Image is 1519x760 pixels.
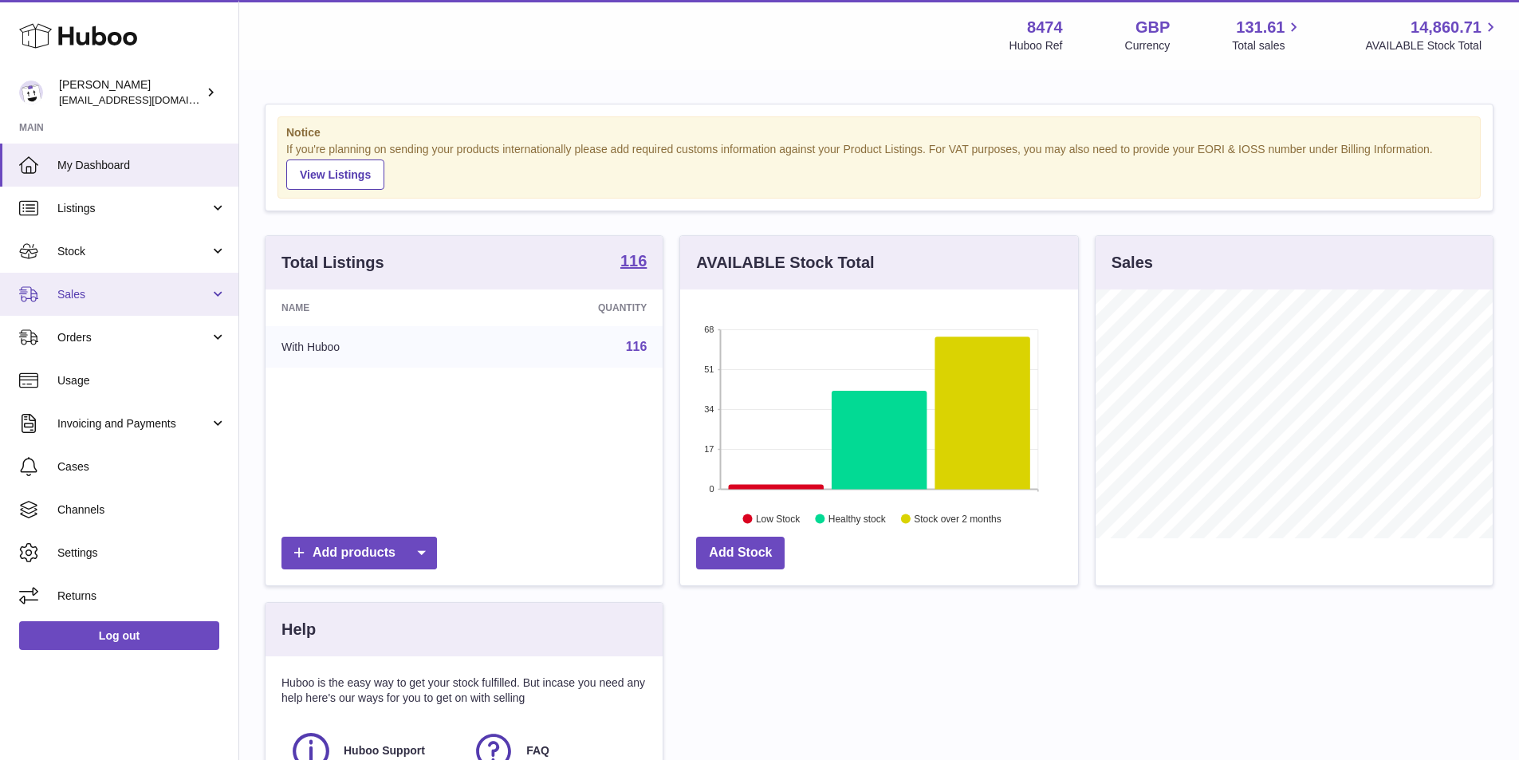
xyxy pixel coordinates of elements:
[1232,17,1303,53] a: 131.61 Total sales
[19,621,219,650] a: Log out
[526,743,549,758] span: FAQ
[57,373,226,388] span: Usage
[1112,252,1153,274] h3: Sales
[281,252,384,274] h3: Total Listings
[57,589,226,604] span: Returns
[626,340,647,353] a: 116
[286,142,1472,190] div: If you're planning on sending your products internationally please add required customs informati...
[57,244,210,259] span: Stock
[475,289,663,326] th: Quantity
[281,675,647,706] p: Huboo is the easy way to get your stock fulfilled. But incase you need any help here's our ways f...
[1027,17,1063,38] strong: 8474
[57,545,226,561] span: Settings
[57,502,226,518] span: Channels
[57,287,210,302] span: Sales
[1125,38,1171,53] div: Currency
[1135,17,1170,38] strong: GBP
[828,513,887,524] text: Healthy stock
[19,81,43,104] img: orders@neshealth.com
[59,93,234,106] span: [EMAIL_ADDRESS][DOMAIN_NAME]
[57,459,226,475] span: Cases
[59,77,203,108] div: [PERSON_NAME]
[1232,38,1303,53] span: Total sales
[696,537,785,569] a: Add Stock
[344,743,425,758] span: Huboo Support
[57,330,210,345] span: Orders
[1365,17,1500,53] a: 14,860.71 AVAILABLE Stock Total
[1411,17,1482,38] span: 14,860.71
[286,125,1472,140] strong: Notice
[1365,38,1500,53] span: AVAILABLE Stock Total
[705,364,714,374] text: 51
[266,289,475,326] th: Name
[281,619,316,640] h3: Help
[705,444,714,454] text: 17
[620,253,647,272] a: 116
[1009,38,1063,53] div: Huboo Ref
[620,253,647,269] strong: 116
[915,513,1002,524] text: Stock over 2 months
[756,513,801,524] text: Low Stock
[57,201,210,216] span: Listings
[710,484,714,494] text: 0
[57,416,210,431] span: Invoicing and Payments
[705,404,714,414] text: 34
[57,158,226,173] span: My Dashboard
[286,159,384,190] a: View Listings
[266,326,475,368] td: With Huboo
[1236,17,1285,38] span: 131.61
[281,537,437,569] a: Add products
[705,325,714,334] text: 68
[696,252,874,274] h3: AVAILABLE Stock Total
